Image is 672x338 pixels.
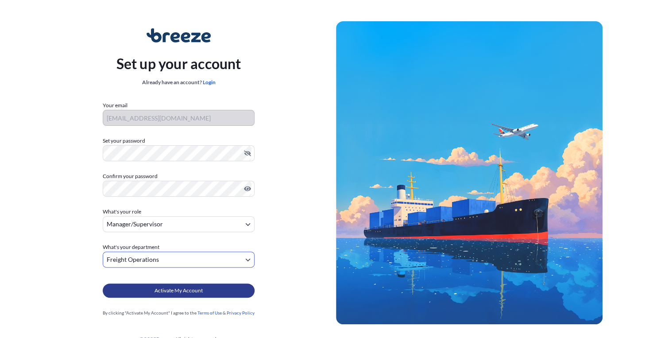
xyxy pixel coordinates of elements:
[103,110,255,126] input: Your email address
[103,207,141,216] span: What's your role
[103,172,255,181] label: Confirm your password
[103,216,255,232] button: Manager/Supervisor
[103,308,255,317] div: By clicking "Activate My Account" I agree to the &
[103,136,255,145] label: Set your password
[203,79,216,85] a: Login
[116,53,241,74] p: Set up your account
[103,252,255,268] button: Freight Operations
[103,101,127,110] label: Your email
[116,78,241,87] div: Already have an account?
[107,220,163,229] span: Manager/Supervisor
[154,286,203,295] span: Activate My Account
[336,21,602,324] img: Ship illustration
[103,243,159,252] span: What's your department
[227,310,255,315] a: Privacy Policy
[107,255,159,264] span: Freight Operations
[147,28,211,43] img: Breeze
[244,185,251,192] button: Show password
[103,284,255,298] button: Activate My Account
[197,310,222,315] a: Terms of Use
[244,150,251,157] button: Hide password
